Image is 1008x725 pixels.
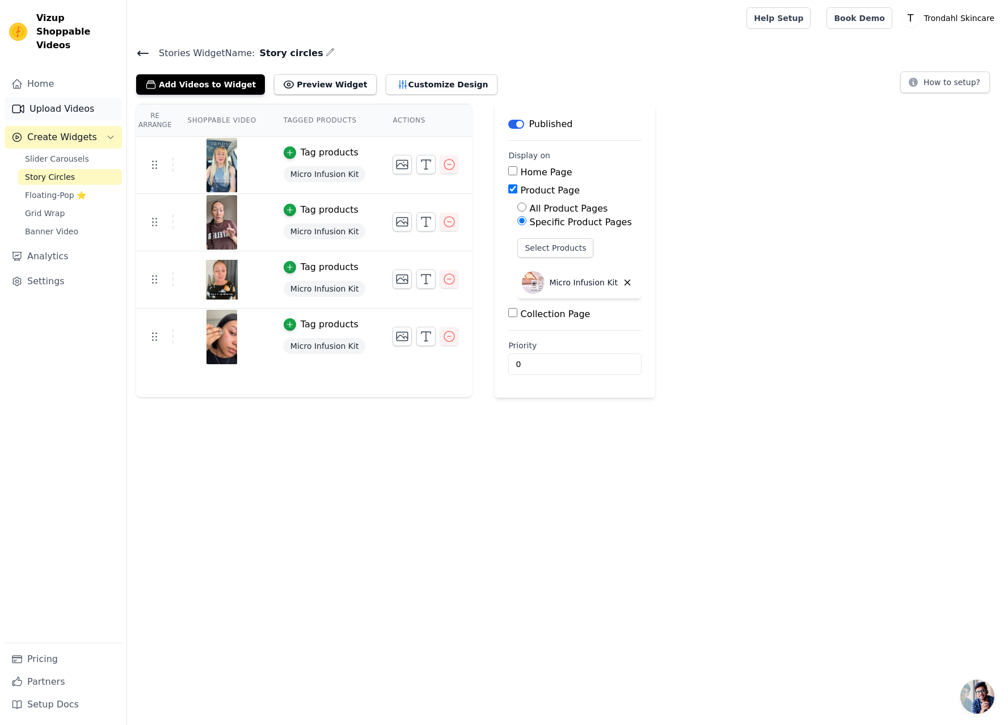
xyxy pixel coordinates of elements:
[18,205,122,221] a: Grid Wrap
[150,47,255,60] span: Stories Widget Name:
[520,167,572,178] label: Home Page
[907,12,914,24] text: T
[529,217,631,227] label: Specific Product Pages
[25,226,78,237] span: Banner Video
[25,208,65,219] span: Grid Wrap
[25,153,89,165] span: Slider Carousels
[508,340,642,351] label: Priority
[25,171,75,183] span: Story Circles
[393,269,412,289] button: Change Thumbnail
[5,126,122,149] button: Create Widgets
[18,224,122,239] a: Banner Video
[274,74,376,95] button: Preview Widget
[18,169,122,185] a: Story Circles
[393,327,412,346] button: Change Thumbnail
[520,309,590,319] label: Collection Page
[206,252,238,307] img: vizup-images-e5fa.png
[270,104,379,137] th: Tagged Products
[18,187,122,203] a: Floating-Pop ⭐
[386,74,497,95] button: Customize Design
[27,130,97,144] span: Create Widgets
[901,8,999,28] button: T Trondahl Skincare
[900,71,990,93] button: How to setup?
[284,224,366,239] span: Micro Infusion Kit
[5,270,122,293] a: Settings
[960,680,994,714] div: Åben chat
[508,150,550,161] legend: Display on
[136,104,174,137] th: Re Arrange
[900,79,990,90] a: How to setup?
[255,47,323,60] span: Story circles
[284,260,359,274] button: Tag products
[206,138,238,192] img: vizup-images-d0b7.png
[5,73,122,95] a: Home
[529,117,572,131] p: Published
[284,281,366,297] span: Micro Infusion Kit
[5,693,122,716] a: Setup Docs
[746,7,811,29] a: Help Setup
[301,318,359,331] div: Tag products
[393,212,412,231] button: Change Thumbnail
[301,203,359,217] div: Tag products
[529,203,608,214] label: All Product Pages
[301,260,359,274] div: Tag products
[284,318,359,331] button: Tag products
[5,98,122,120] a: Upload Videos
[520,185,580,196] label: Product Page
[379,104,472,137] th: Actions
[549,277,618,288] p: Micro Infusion Kit
[5,671,122,693] a: Partners
[326,45,335,61] div: Edit Name
[36,11,117,52] span: Vizup Shoppable Videos
[206,195,238,250] img: vizup-images-2aa1.png
[618,273,637,292] button: Delete widget
[393,155,412,174] button: Change Thumbnail
[284,146,359,159] button: Tag products
[522,271,545,294] img: Micro Infusion Kit
[25,189,86,201] span: Floating-Pop ⭐
[284,338,366,354] span: Micro Infusion Kit
[136,74,265,95] button: Add Videos to Widget
[920,8,999,28] p: Trondahl Skincare
[206,310,238,364] img: vizup-images-4e0f.png
[301,146,359,159] div: Tag products
[9,23,27,41] img: Vizup
[5,648,122,671] a: Pricing
[517,238,593,258] button: Select Products
[174,104,269,137] th: Shoppable Video
[18,151,122,167] a: Slider Carousels
[284,203,359,217] button: Tag products
[5,245,122,268] a: Analytics
[826,7,892,29] a: Book Demo
[284,166,366,182] span: Micro Infusion Kit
